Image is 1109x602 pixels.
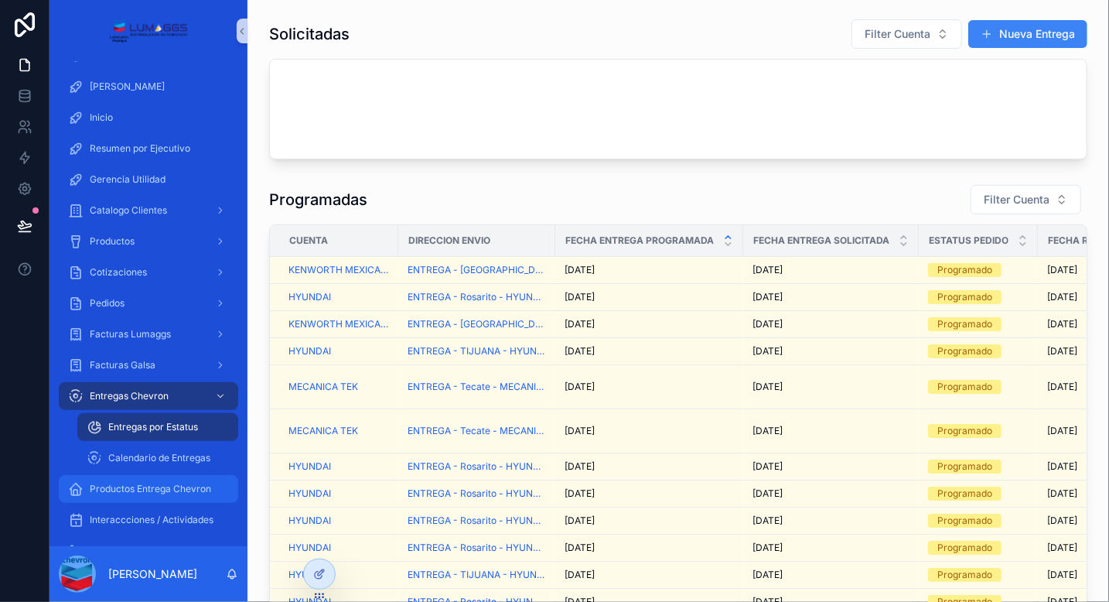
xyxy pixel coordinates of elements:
[937,290,992,304] div: Programado
[408,345,546,357] a: ENTREGA - TIJUANA - HYUNDAI
[851,19,962,49] button: Select Button
[288,425,389,437] a: MECANICA TEK
[108,566,197,582] p: [PERSON_NAME]
[565,542,595,554] span: [DATE]
[565,515,734,527] a: [DATE]
[752,542,783,554] span: [DATE]
[408,291,546,303] a: ENTREGA - Rosarito - HYUNDAI
[90,359,155,371] span: Facturas Galsa
[408,487,546,500] a: ENTREGA - Rosarito - HYUNDAI
[408,318,546,330] a: ENTREGA - [GEOGRAPHIC_DATA] - KENWORTH MEXICANA
[59,73,238,101] a: [PERSON_NAME]
[288,542,331,554] a: HYUNDAI
[288,542,389,554] a: HYUNDAI
[90,111,113,124] span: Inicio
[928,424,1029,438] a: Programado
[565,487,595,500] span: [DATE]
[928,380,1029,394] a: Programado
[288,569,331,581] a: HYUNDAI
[49,62,247,546] div: scrollable content
[1047,460,1077,473] span: [DATE]
[288,345,331,357] a: HYUNDAI
[565,264,595,276] span: [DATE]
[937,317,992,331] div: Programado
[59,382,238,410] a: Entregas Chevron
[752,542,909,554] a: [DATE]
[1047,487,1077,500] span: [DATE]
[565,381,595,393] span: [DATE]
[928,344,1029,358] a: Programado
[288,345,389,357] a: HYUNDAI
[59,351,238,379] a: Facturas Galsa
[565,487,734,500] a: [DATE]
[90,390,169,402] span: Entregas Chevron
[288,264,389,276] a: KENWORTH MEXICANA
[90,235,135,248] span: Productos
[968,20,1087,48] a: Nueva Entrega
[408,425,546,437] a: ENTREGA - Tecate - MECANICA TEK
[929,234,1008,247] span: Estatus Pedido
[288,487,389,500] a: HYUNDAI
[59,537,238,565] a: Manager View
[288,318,389,330] a: KENWORTH MEXICANA
[928,487,1029,501] a: Programado
[408,460,546,473] a: ENTREGA - Rosarito - HYUNDAI
[90,173,165,186] span: Gerencia Utilidad
[752,569,783,581] span: [DATE]
[752,345,783,357] span: [DATE]
[288,460,389,473] a: HYUNDAI
[408,234,490,247] span: Direccion Envio
[408,264,546,276] span: ENTREGA - [GEOGRAPHIC_DATA] - KENWORTH MEXICANA
[90,297,125,310] span: Pedidos
[288,291,331,303] a: HYUNDAI
[288,487,331,500] a: HYUNDAI
[108,421,198,433] span: Entregas por Estatus
[59,166,238,193] a: Gerencia Utilidad
[90,545,153,557] span: Manager View
[59,506,238,534] a: Interaccciones / Actividades
[1047,569,1077,581] span: [DATE]
[1047,381,1077,393] span: [DATE]
[752,291,909,303] a: [DATE]
[288,460,331,473] a: HYUNDAI
[971,185,1081,214] button: Select Button
[565,291,734,303] a: [DATE]
[753,234,889,247] span: Fecha Entrega Solicitada
[408,381,546,393] a: ENTREGA - Tecate - MECANICA TEK
[59,289,238,317] a: Pedidos
[928,514,1029,528] a: Programado
[90,483,211,495] span: Productos Entrega Chevron
[565,234,714,247] span: Fecha Entrega Programada
[752,425,909,437] a: [DATE]
[565,569,734,581] a: [DATE]
[928,263,1029,277] a: Programado
[77,444,238,472] a: Calendario de Entregas
[90,204,167,217] span: Catalogo Clientes
[937,344,992,358] div: Programado
[752,460,783,473] span: [DATE]
[565,264,734,276] a: [DATE]
[408,569,546,581] a: ENTREGA - TIJUANA - HYUNDAI
[288,291,389,303] a: HYUNDAI
[752,381,783,393] span: [DATE]
[752,345,909,357] a: [DATE]
[408,515,546,527] a: ENTREGA - Rosarito - HYUNDAI
[1047,264,1077,276] span: [DATE]
[937,514,992,528] div: Programado
[59,227,238,255] a: Productos
[752,264,783,276] span: [DATE]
